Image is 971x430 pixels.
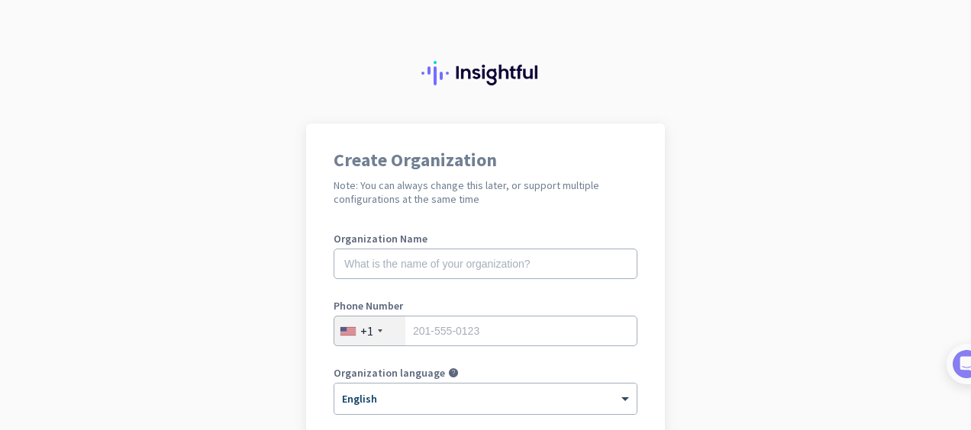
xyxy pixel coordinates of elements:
h2: Note: You can always change this later, or support multiple configurations at the same time [334,178,637,206]
label: Organization language [334,367,445,378]
i: help [448,367,459,378]
div: +1 [360,323,373,339]
label: Phone Number [334,300,637,311]
input: What is the name of your organization? [334,249,637,279]
h1: Create Organization [334,151,637,169]
img: Insightful [421,61,550,85]
label: Organization Name [334,233,637,244]
input: 201-555-0123 [334,316,637,346]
